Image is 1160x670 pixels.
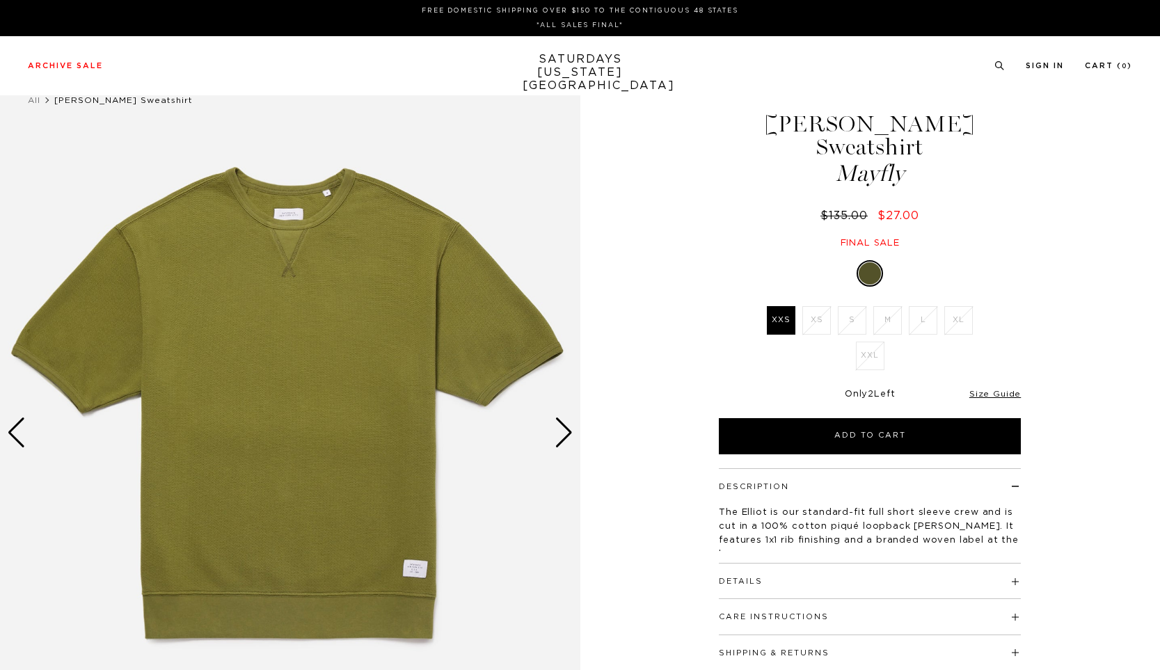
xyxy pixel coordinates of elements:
a: All [28,96,40,104]
div: Final sale [717,237,1023,249]
a: Sign In [1026,62,1064,70]
span: 2 [868,390,874,399]
button: Description [719,483,789,490]
div: Next slide [555,417,573,448]
small: 0 [1122,63,1127,70]
a: Cart (0) [1085,62,1132,70]
button: Care Instructions [719,613,829,621]
label: XXS [767,306,795,335]
div: Only Left [719,389,1021,401]
del: $135.00 [820,210,873,221]
button: Add to Cart [719,418,1021,454]
a: SATURDAYS[US_STATE][GEOGRAPHIC_DATA] [523,53,637,93]
button: Details [719,577,763,585]
span: [PERSON_NAME] Sweatshirt [54,96,193,104]
p: The Elliot is our standard-fit full short sleeve crew and is cut in a 100% cotton piqué loopback ... [719,506,1021,561]
div: Previous slide [7,417,26,448]
h1: [PERSON_NAME] Sweatshirt [717,113,1023,185]
span: $27.00 [877,210,919,221]
p: *ALL SALES FINAL* [33,20,1127,31]
p: FREE DOMESTIC SHIPPING OVER $150 TO THE CONTIGUOUS 48 STATES [33,6,1127,16]
a: Size Guide [969,390,1021,398]
a: Archive Sale [28,62,103,70]
span: Mayfly [717,162,1023,185]
button: Shipping & Returns [719,649,829,657]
